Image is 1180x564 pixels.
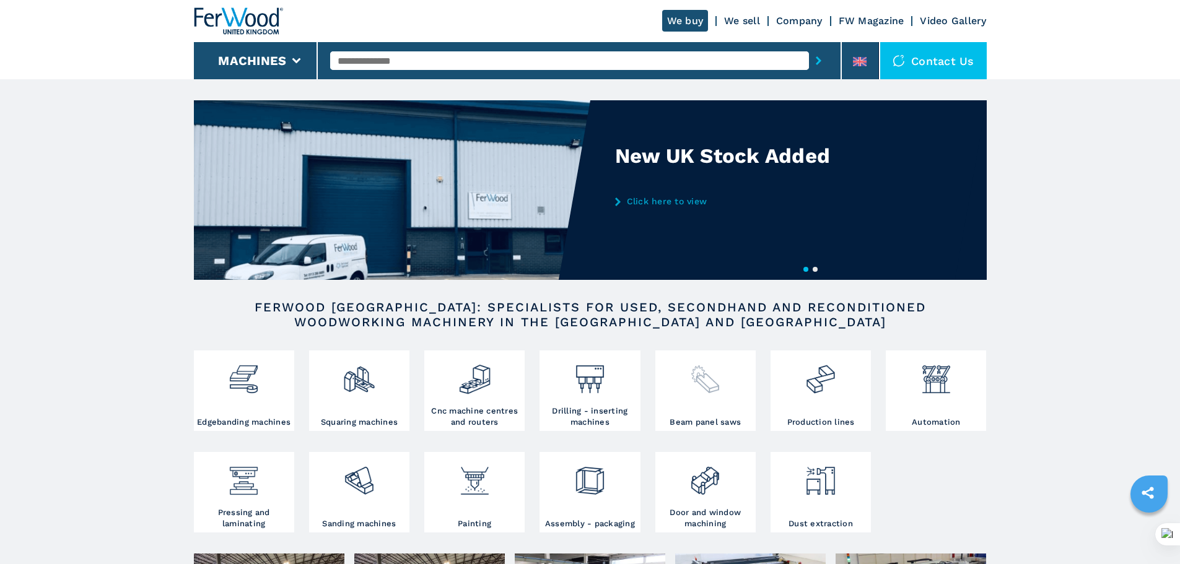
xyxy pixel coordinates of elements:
[540,350,640,431] a: Drilling - inserting machines
[689,354,722,396] img: sezionatrici_2.png
[615,196,858,206] a: Click here to view
[804,455,837,497] img: aspirazione_1.png
[803,267,808,272] button: 1
[771,350,871,431] a: Production lines
[458,455,491,497] img: verniciatura_1.png
[776,15,823,27] a: Company
[322,518,396,529] h3: Sanding machines
[343,455,375,497] img: levigatrici_2.png
[670,417,741,428] h3: Beam panel saws
[771,452,871,532] a: Dust extraction
[309,452,409,532] a: Sanding machines
[689,455,722,497] img: lavorazione_porte_finestre_2.png
[1132,477,1163,508] a: sharethis
[787,417,855,428] h3: Production lines
[227,354,260,396] img: bordatrici_1.png
[655,350,756,431] a: Beam panel saws
[839,15,904,27] a: FW Magazine
[886,350,986,431] a: Automation
[540,452,640,532] a: Assembly - packaging
[893,54,905,67] img: Contact us
[543,406,637,428] h3: Drilling - inserting machines
[574,354,606,396] img: foratrici_inseritrici_2.png
[424,350,525,431] a: Cnc machine centres and routers
[804,354,837,396] img: linee_di_produzione_2.png
[809,46,828,75] button: submit-button
[458,518,491,529] h3: Painting
[218,53,286,68] button: Machines
[545,518,635,529] h3: Assembly - packaging
[234,300,947,329] h2: FERWOOD [GEOGRAPHIC_DATA]: SPECIALISTS FOR USED, SECONDHAND AND RECONDITIONED WOODWORKING MACHINE...
[574,455,606,497] img: montaggio_imballaggio_2.png
[458,354,491,396] img: centro_di_lavoro_cnc_2.png
[194,350,294,431] a: Edgebanding machines
[880,42,987,79] div: Contact us
[920,15,986,27] a: Video Gallery
[912,417,961,428] h3: Automation
[309,350,409,431] a: Squaring machines
[427,406,522,428] h3: Cnc machine centres and routers
[724,15,760,27] a: We sell
[658,507,753,529] h3: Door and window machining
[227,455,260,497] img: pressa-strettoia.png
[920,354,953,396] img: automazione.png
[343,354,375,396] img: squadratrici_2.png
[789,518,853,529] h3: Dust extraction
[194,100,590,280] img: New UK Stock Added
[662,10,709,32] a: We buy
[813,267,818,272] button: 2
[197,507,291,529] h3: Pressing and laminating
[655,452,756,532] a: Door and window machining
[194,452,294,532] a: Pressing and laminating
[194,7,283,35] img: Ferwood
[197,417,291,428] h3: Edgebanding machines
[321,417,398,428] h3: Squaring machines
[424,452,525,532] a: Painting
